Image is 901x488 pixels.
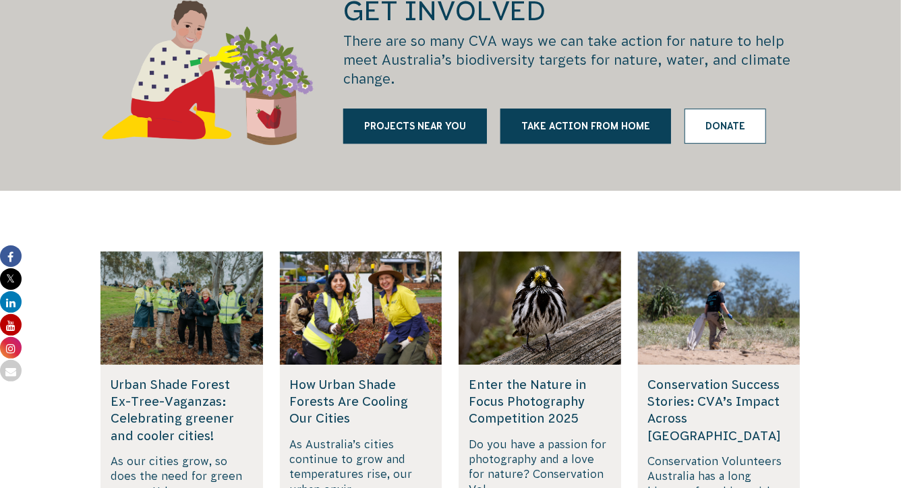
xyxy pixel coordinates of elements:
[343,32,801,88] p: There are so many CVA ways we can take action for nature to help meet Australia’s biodiversity ta...
[648,376,790,444] h5: Conservation Success Stories: CVA’s Impact Across [GEOGRAPHIC_DATA]
[343,109,487,144] a: Projects near you
[500,109,671,144] a: Take action from home
[111,376,253,444] h5: Urban Shade Forest Ex-Tree-Vaganzas: Celebrating greener and cooler cities!
[469,376,611,427] h5: Enter the Nature in Focus Photography Competition 2025
[290,376,432,427] h5: How Urban Shade Forests Are Cooling Our Cities
[685,109,766,144] a: Donate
